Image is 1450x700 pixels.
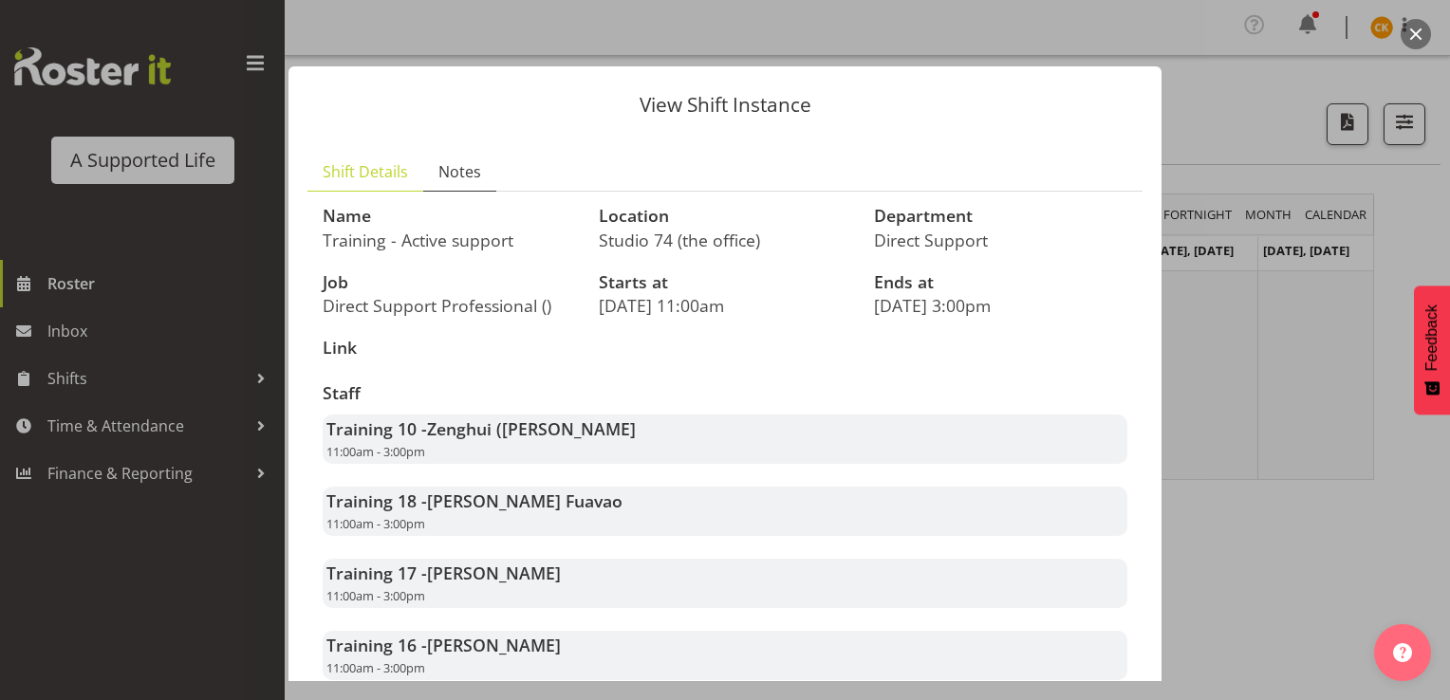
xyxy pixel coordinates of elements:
span: Zenghui ([PERSON_NAME] [427,417,636,440]
span: [PERSON_NAME] [427,562,561,584]
span: 11:00am - 3:00pm [326,587,425,604]
h3: Staff [323,384,1127,403]
p: Studio 74 (the office) [599,230,852,250]
strong: Training 16 - [326,634,561,656]
p: Training - Active support [323,230,576,250]
p: View Shift Instance [307,95,1143,115]
span: 11:00am - 3:00pm [326,443,425,460]
h3: Link [323,339,576,358]
span: 11:00am - 3:00pm [326,515,425,532]
span: Feedback [1423,304,1441,371]
h3: Department [874,207,1127,226]
span: 11:00am - 3:00pm [326,659,425,676]
p: [DATE] 11:00am [599,295,852,316]
span: [PERSON_NAME] Fuavao [427,489,623,512]
p: Direct Support [874,230,1127,250]
h3: Location [599,207,852,226]
h3: Ends at [874,273,1127,292]
h3: Job [323,273,576,292]
button: Feedback - Show survey [1414,286,1450,414]
span: [PERSON_NAME] [427,634,561,656]
img: help-xxl-2.png [1393,643,1412,662]
strong: Training 17 - [326,562,561,584]
span: Notes [438,160,481,183]
p: [DATE] 3:00pm [874,295,1127,316]
h3: Name [323,207,576,226]
h3: Starts at [599,273,852,292]
span: Shift Details [323,160,408,183]
strong: Training 10 - [326,417,636,440]
strong: Training 18 - [326,489,623,512]
p: Direct Support Professional () [323,295,576,316]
